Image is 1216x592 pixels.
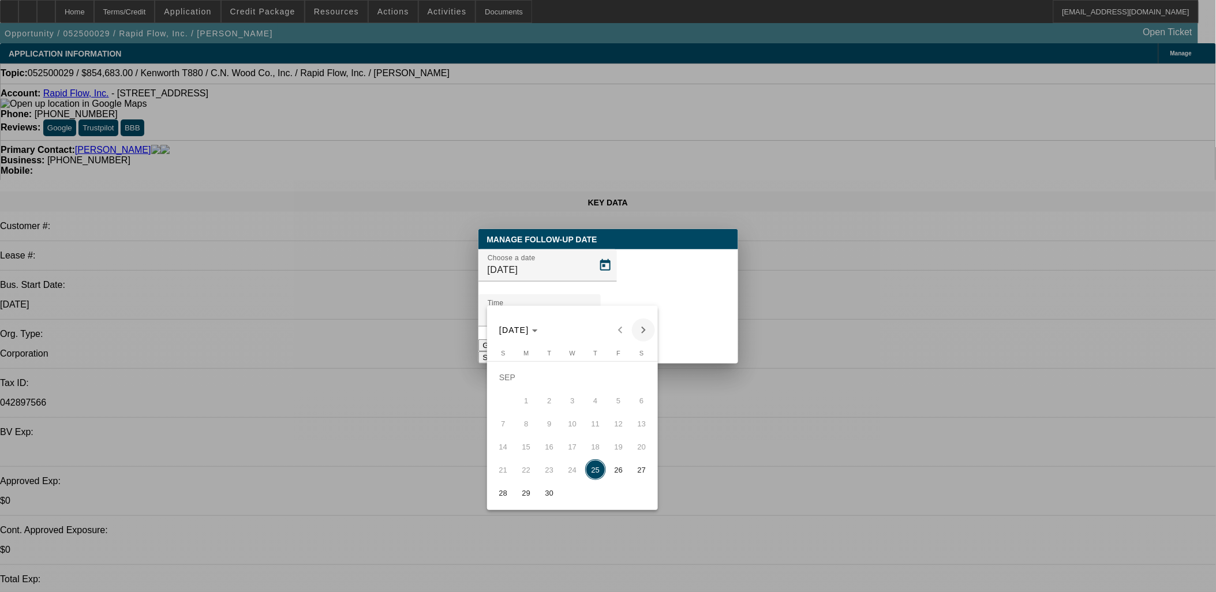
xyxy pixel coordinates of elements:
span: T [594,350,598,357]
td: SEP [492,366,653,389]
button: September 12, 2025 [607,412,630,435]
span: 8 [516,413,537,434]
span: 24 [562,459,583,480]
span: T [548,350,552,357]
button: September 13, 2025 [630,412,653,435]
button: September 15, 2025 [515,435,538,458]
span: 16 [539,436,560,457]
span: 15 [516,436,537,457]
button: September 4, 2025 [584,389,607,412]
button: September 11, 2025 [584,412,607,435]
span: 13 [631,413,652,434]
button: Choose month and year [495,320,542,340]
span: 23 [539,459,560,480]
button: September 3, 2025 [561,389,584,412]
button: September 30, 2025 [538,481,561,504]
button: September 18, 2025 [584,435,607,458]
span: 20 [631,436,652,457]
button: September 6, 2025 [630,389,653,412]
span: 25 [585,459,606,480]
span: S [501,350,505,357]
button: September 23, 2025 [538,458,561,481]
button: September 19, 2025 [607,435,630,458]
button: September 10, 2025 [561,412,584,435]
span: 26 [608,459,629,480]
button: September 21, 2025 [492,458,515,481]
span: 17 [562,436,583,457]
span: F [617,350,621,357]
span: W [570,350,575,357]
button: September 1, 2025 [515,389,538,412]
button: September 2, 2025 [538,389,561,412]
span: 22 [516,459,537,480]
button: September 26, 2025 [607,458,630,481]
span: 27 [631,459,652,480]
span: 19 [608,436,629,457]
span: 7 [493,413,514,434]
span: 21 [493,459,514,480]
span: 18 [585,436,606,457]
span: 12 [608,413,629,434]
button: September 5, 2025 [607,389,630,412]
button: September 27, 2025 [630,458,653,481]
button: September 17, 2025 [561,435,584,458]
button: September 7, 2025 [492,412,515,435]
span: 10 [562,413,583,434]
button: September 25, 2025 [584,458,607,481]
span: S [639,350,643,357]
button: September 24, 2025 [561,458,584,481]
button: September 8, 2025 [515,412,538,435]
button: September 20, 2025 [630,435,653,458]
span: 14 [493,436,514,457]
span: 5 [608,390,629,411]
span: [DATE] [499,325,529,335]
button: Next month [632,319,655,342]
span: 30 [539,482,560,503]
button: September 9, 2025 [538,412,561,435]
button: September 16, 2025 [538,435,561,458]
span: 3 [562,390,583,411]
button: September 14, 2025 [492,435,515,458]
span: 4 [585,390,606,411]
span: 1 [516,390,537,411]
button: September 29, 2025 [515,481,538,504]
button: September 22, 2025 [515,458,538,481]
button: September 28, 2025 [492,481,515,504]
span: M [523,350,529,357]
span: 11 [585,413,606,434]
span: 2 [539,390,560,411]
span: 29 [516,482,537,503]
span: 6 [631,390,652,411]
span: 28 [493,482,514,503]
span: 9 [539,413,560,434]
